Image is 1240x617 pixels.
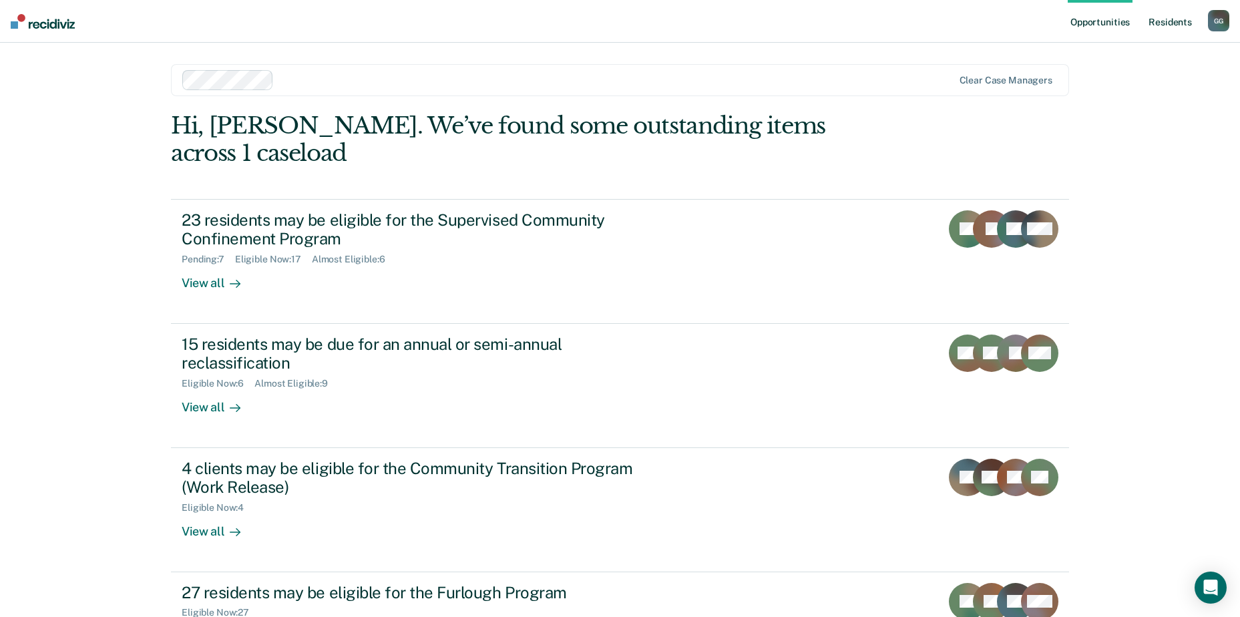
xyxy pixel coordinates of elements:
div: 4 clients may be eligible for the Community Transition Program (Work Release) [182,459,650,497]
div: Eligible Now : 17 [235,254,312,265]
div: Eligible Now : 6 [182,378,254,389]
div: Eligible Now : 4 [182,502,254,513]
div: G G [1208,10,1229,31]
div: 27 residents may be eligible for the Furlough Program [182,583,650,602]
div: Open Intercom Messenger [1195,572,1227,604]
div: Hi, [PERSON_NAME]. We’ve found some outstanding items across 1 caseload [171,112,889,167]
div: 23 residents may be eligible for the Supervised Community Confinement Program [182,210,650,249]
div: View all [182,265,256,291]
a: 15 residents may be due for an annual or semi-annual reclassificationEligible Now:6Almost Eligibl... [171,324,1069,448]
div: 15 residents may be due for an annual or semi-annual reclassification [182,335,650,373]
a: 23 residents may be eligible for the Supervised Community Confinement ProgramPending:7Eligible No... [171,199,1069,324]
img: Recidiviz [11,14,75,29]
div: Almost Eligible : 6 [312,254,396,265]
div: Almost Eligible : 9 [254,378,339,389]
div: Clear case managers [960,75,1052,86]
a: 4 clients may be eligible for the Community Transition Program (Work Release)Eligible Now:4View all [171,448,1069,572]
div: Pending : 7 [182,254,235,265]
div: View all [182,389,256,415]
div: View all [182,513,256,540]
button: GG [1208,10,1229,31]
